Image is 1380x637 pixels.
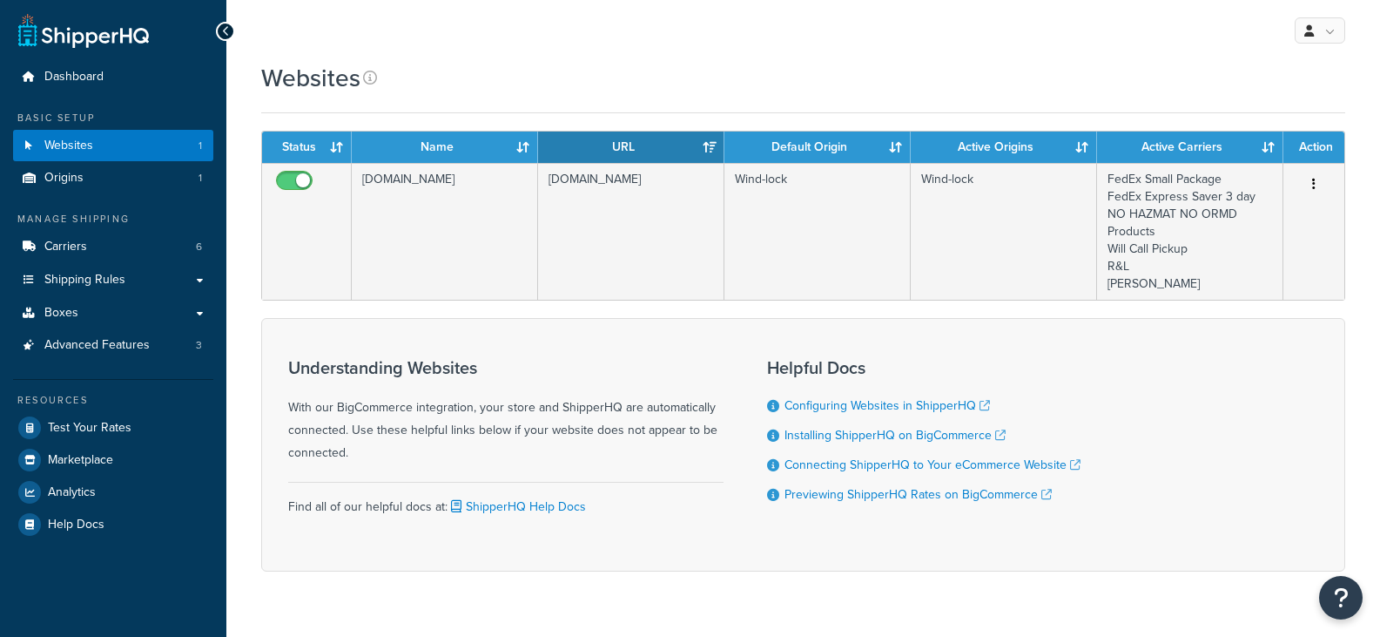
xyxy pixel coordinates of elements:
a: Previewing ShipperHQ Rates on BigCommerce [784,485,1052,504]
th: Active Origins: activate to sort column ascending [911,132,1097,163]
a: ShipperHQ Home [18,13,149,48]
a: Advanced Features 3 [13,329,213,362]
td: FedEx Small Package FedEx Express Saver 3 day NO HAZMAT NO ORMD Products Will Call Pickup R&L [PE... [1097,163,1283,300]
span: Origins [44,171,84,186]
th: URL: activate to sort column ascending [538,132,724,163]
td: Wind-lock [724,163,911,300]
span: Dashboard [44,70,104,85]
a: Origins 1 [13,162,213,194]
div: Resources [13,393,213,408]
td: Wind-lock [911,163,1097,300]
span: Shipping Rules [44,273,125,288]
a: ShipperHQ Help Docs [448,498,586,516]
a: Analytics [13,477,213,508]
span: Boxes [44,306,78,321]
th: Active Carriers: activate to sort column ascending [1097,132,1283,163]
h3: Understanding Websites [288,358,724,377]
th: Action [1283,132,1344,163]
a: Connecting ShipperHQ to Your eCommerce Website [784,456,1080,474]
a: Help Docs [13,509,213,540]
div: With our BigCommerce integration, your store and ShipperHQ are automatically connected. Use these... [288,358,724,464]
li: Origins [13,162,213,194]
div: Find all of our helpful docs at: [288,482,724,518]
span: Help Docs [48,518,104,532]
span: 1 [199,139,202,153]
td: [DOMAIN_NAME] [538,163,724,300]
span: 6 [196,240,202,254]
span: Advanced Features [44,338,150,353]
span: 1 [199,171,202,186]
span: Test Your Rates [48,421,131,436]
span: Analytics [48,485,96,500]
h1: Websites [261,61,360,95]
li: Advanced Features [13,329,213,362]
span: Websites [44,139,93,153]
th: Name: activate to sort column ascending [352,132,538,163]
a: Websites 1 [13,130,213,162]
li: Websites [13,130,213,162]
a: Installing ShipperHQ on BigCommerce [784,426,1006,444]
h3: Helpful Docs [767,358,1080,377]
a: Configuring Websites in ShipperHQ [784,396,990,415]
a: Boxes [13,297,213,329]
li: Carriers [13,231,213,263]
a: Marketplace [13,444,213,476]
span: 3 [196,338,202,353]
span: Carriers [44,240,87,254]
td: [DOMAIN_NAME] [352,163,538,300]
th: Default Origin: activate to sort column ascending [724,132,911,163]
button: Open Resource Center [1319,576,1363,620]
div: Manage Shipping [13,212,213,227]
a: Test Your Rates [13,412,213,444]
a: Carriers 6 [13,231,213,263]
th: Status: activate to sort column ascending [262,132,352,163]
span: Marketplace [48,453,113,468]
a: Shipping Rules [13,264,213,296]
a: Dashboard [13,61,213,93]
div: Basic Setup [13,111,213,125]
